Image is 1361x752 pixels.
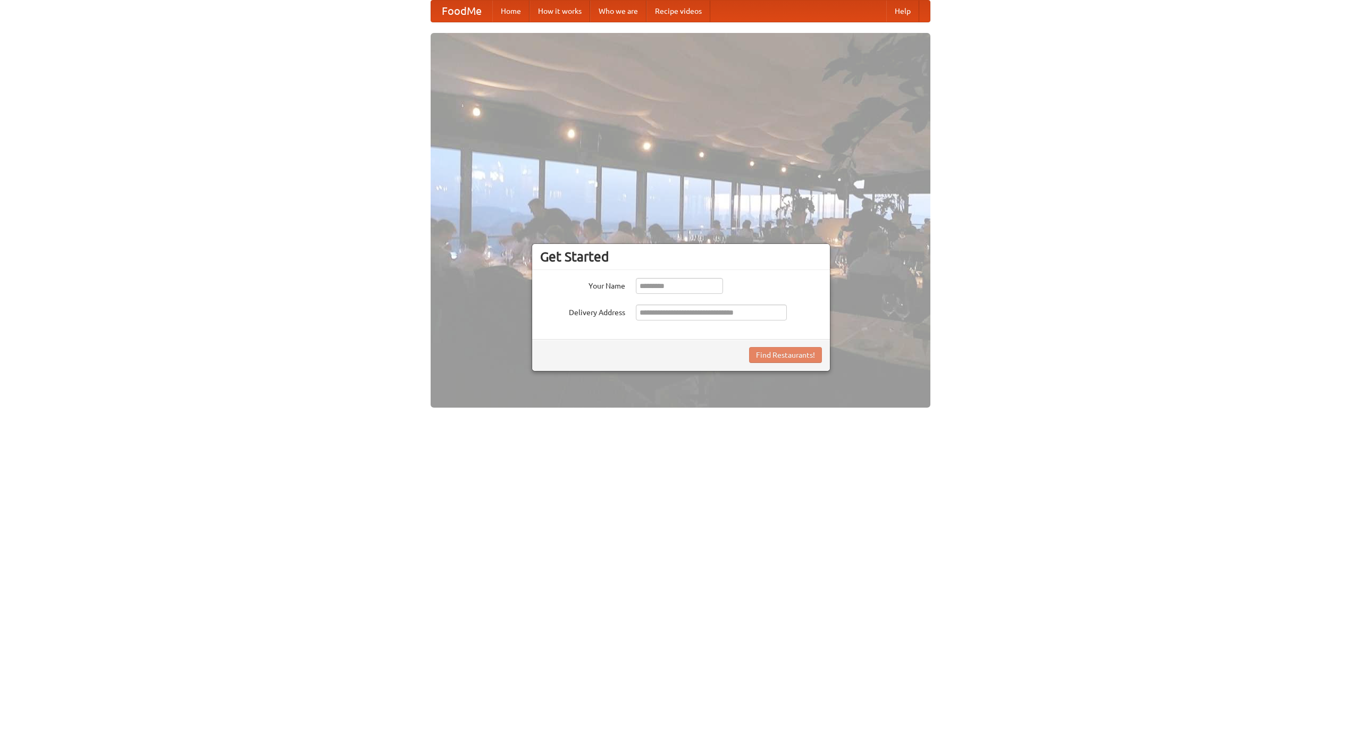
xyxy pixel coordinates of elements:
button: Find Restaurants! [749,347,822,363]
a: How it works [530,1,590,22]
a: FoodMe [431,1,492,22]
a: Who we are [590,1,646,22]
a: Home [492,1,530,22]
a: Recipe videos [646,1,710,22]
a: Help [886,1,919,22]
h3: Get Started [540,249,822,265]
label: Your Name [540,278,625,291]
label: Delivery Address [540,305,625,318]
